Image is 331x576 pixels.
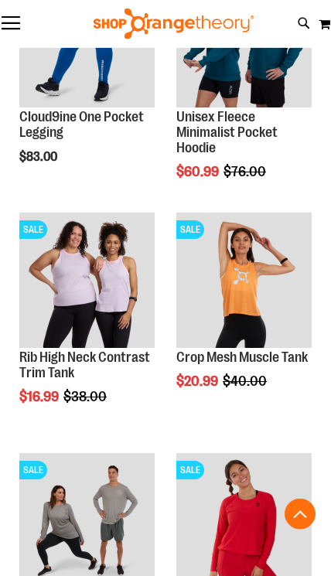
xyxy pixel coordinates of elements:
[19,349,150,380] a: Rib High Neck Contrast Trim Tank
[91,9,256,39] img: Shop Orangetheory
[176,461,204,479] span: SALE
[169,205,319,428] div: product
[176,349,308,365] a: Crop Mesh Muscle Tank
[176,373,220,389] span: $20.99
[223,373,269,389] span: $40.00
[176,213,312,350] a: Crop Mesh Muscle Tank primary imageSALE
[176,213,312,348] img: Crop Mesh Muscle Tank primary image
[19,109,144,140] a: Cloud9ine One Pocket Legging
[19,213,155,348] img: Rib Tank w/ Contrast Binding primary image
[285,499,316,530] button: Back To Top
[224,164,268,179] span: $76.00
[19,220,47,239] span: SALE
[19,389,61,404] span: $16.99
[19,461,47,479] span: SALE
[176,109,278,155] a: Unisex Fleece Minimalist Pocket Hoodie
[12,205,162,444] div: product
[176,164,221,179] span: $60.99
[19,213,155,350] a: Rib Tank w/ Contrast Binding primary imageSALE
[63,389,109,404] span: $38.00
[176,220,204,239] span: SALE
[19,150,60,164] span: $83.00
